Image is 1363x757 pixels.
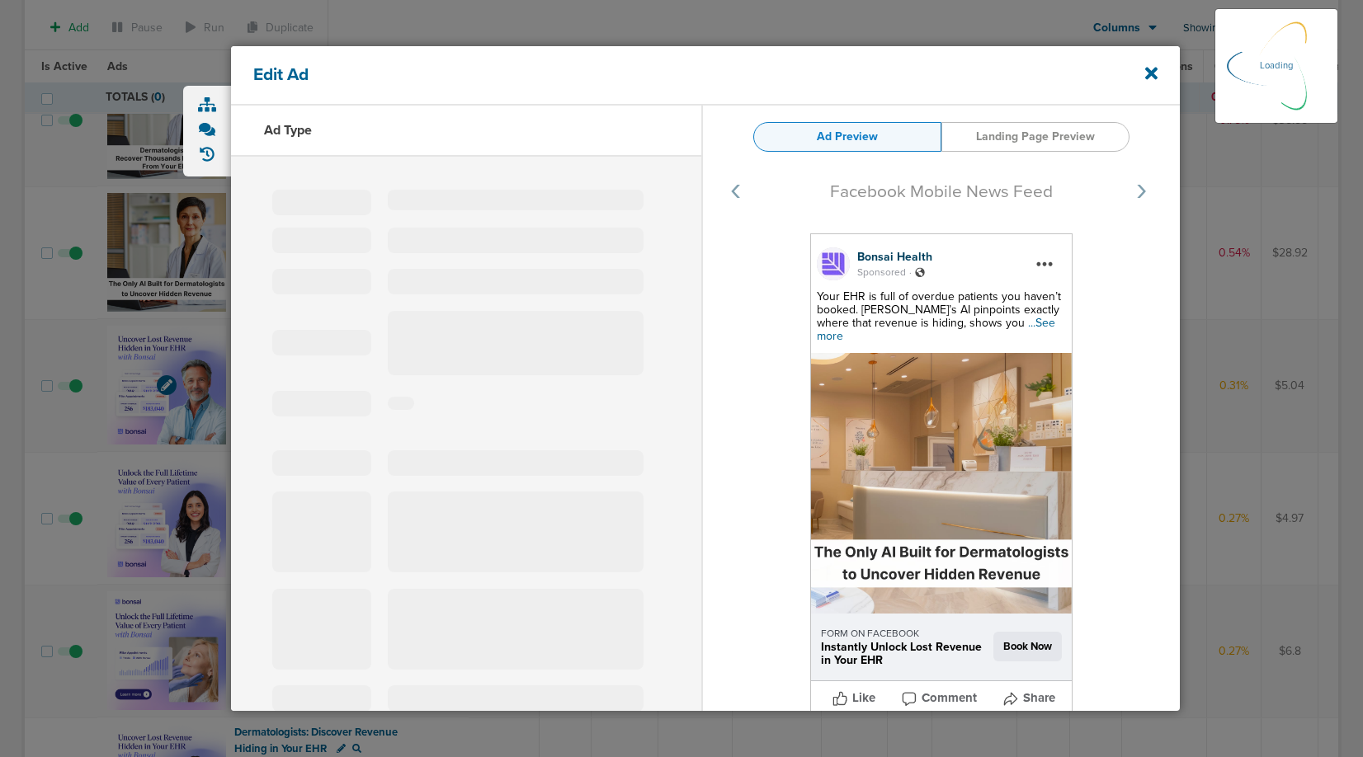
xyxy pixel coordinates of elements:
[811,353,1072,614] img: 028QWAAAAAElFTkSuQmCC
[1260,56,1293,76] p: Loading
[857,266,906,280] span: Sponsored
[821,641,988,667] div: Instantly Unlock Lost Revenue in Your EHR
[830,181,1053,202] span: Facebook Mobile News Feed
[922,689,977,707] span: Comment
[821,627,988,641] div: FORM ON FACEBOOK
[852,689,875,707] span: Like
[703,163,1180,354] img: svg+xml;charset=UTF-8,%3Csvg%20width%3D%22125%22%20height%3D%2250%22%20xmlns%3D%22http%3A%2F%2Fww...
[817,289,1061,330] span: Your EHR is full of overdue patients you haven’t booked. [PERSON_NAME]’s AI pinpoints exactly whe...
[1023,689,1055,707] span: Share
[993,632,1062,661] span: Book Now
[817,316,1055,343] span: ...See more
[857,249,1066,266] div: Bonsai Health
[753,122,941,152] a: Ad Preview
[264,122,312,139] h3: Ad Type
[906,264,915,278] span: .
[817,247,850,280] img: 480495764_122102960948767380_3840385194016961003_n.jpg
[941,122,1130,152] a: Landing Page Preview
[253,64,1067,85] h4: Edit Ad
